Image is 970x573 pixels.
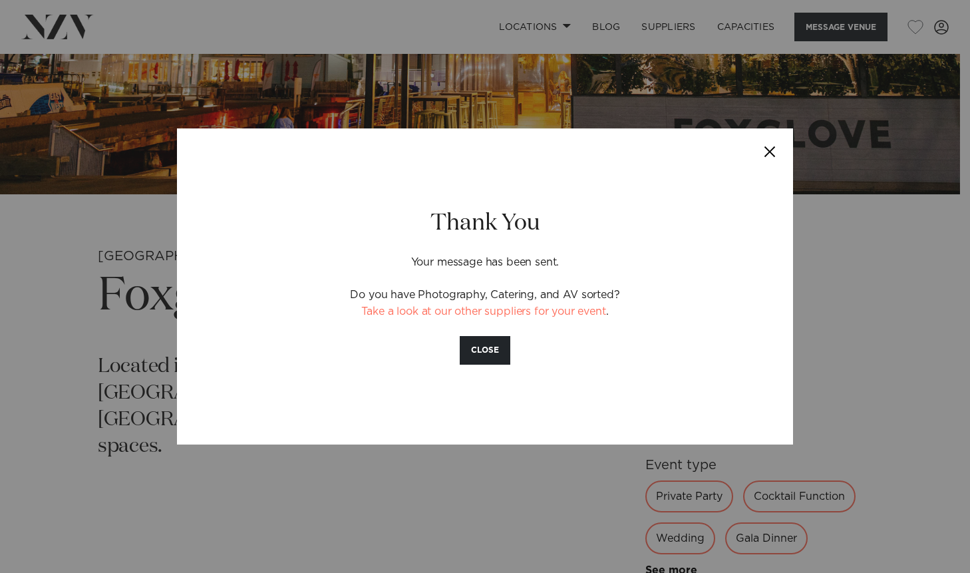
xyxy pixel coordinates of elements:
[252,287,718,320] p: Do you have Photography, Catering, and AV sorted? .
[361,306,605,317] a: Take a look at our other suppliers for your event
[460,336,510,365] button: CLOSE
[252,208,718,238] h2: Thank You
[746,128,793,175] button: Close
[252,238,718,271] p: Your message has been sent.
